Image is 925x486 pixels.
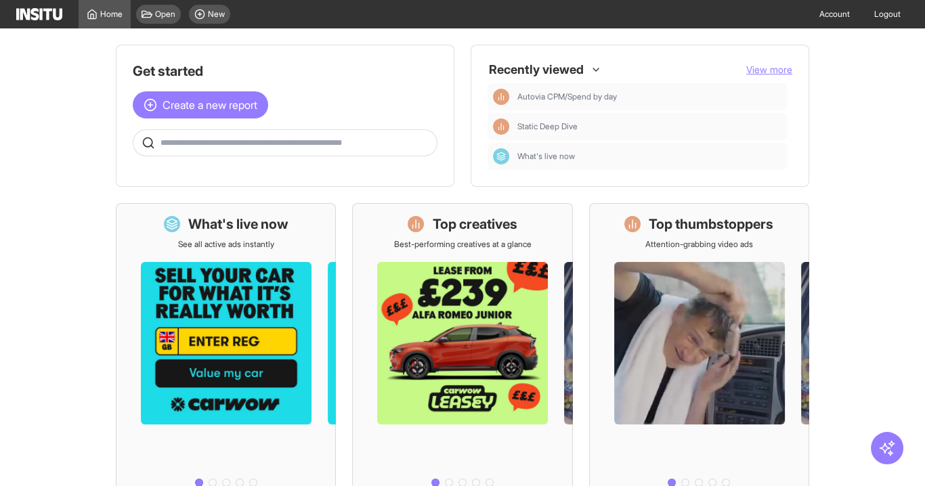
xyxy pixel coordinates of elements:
[517,91,781,102] span: Autovia CPM/Spend by day
[133,91,268,118] button: Create a new report
[517,151,781,162] span: What's live now
[649,215,773,234] h1: Top thumbstoppers
[517,91,617,102] span: Autovia CPM/Spend by day
[16,8,62,20] img: Logo
[432,215,517,234] h1: Top creatives
[746,64,792,75] span: View more
[746,63,792,76] button: View more
[493,89,509,105] div: Insights
[517,151,575,162] span: What's live now
[178,239,274,250] p: See all active ads instantly
[208,9,225,20] span: New
[517,121,578,132] span: Static Deep Dive
[188,215,288,234] h1: What's live now
[155,9,175,20] span: Open
[493,148,509,164] div: Dashboard
[393,239,531,250] p: Best-performing creatives at a glance
[517,121,781,132] span: Static Deep Dive
[493,118,509,135] div: Insights
[133,62,437,81] h1: Get started
[100,9,123,20] span: Home
[163,97,257,113] span: Create a new report
[645,239,753,250] p: Attention-grabbing video ads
